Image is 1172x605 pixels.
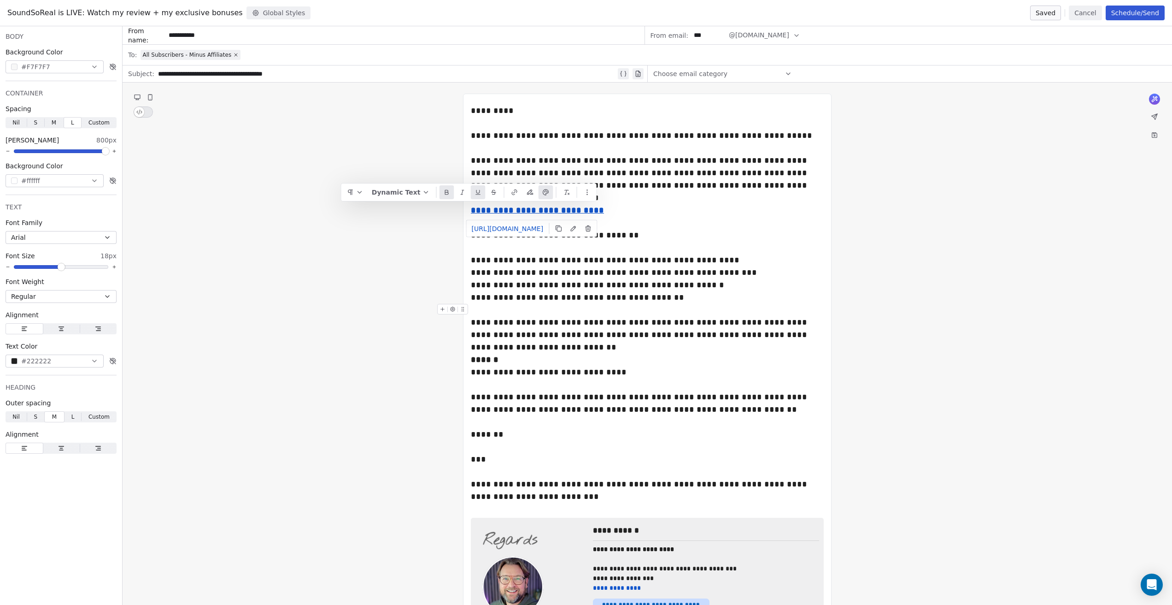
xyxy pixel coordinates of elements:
[653,69,727,78] span: Choose email category
[128,50,137,59] span: To:
[100,251,117,261] span: 18px
[468,222,547,235] a: [URL][DOMAIN_NAME]
[6,430,39,439] span: Alignment
[88,119,110,127] span: Custom
[128,26,165,45] span: From name:
[6,136,59,145] span: [PERSON_NAME]
[11,292,36,302] span: Regular
[6,383,117,392] div: HEADING
[1069,6,1102,20] button: Cancel
[6,398,51,408] span: Outer spacing
[34,119,37,127] span: S
[1030,6,1061,20] button: Saved
[1141,574,1163,596] div: Open Intercom Messenger
[142,51,231,59] span: All Subscribers - Minus Affiliates
[6,161,63,171] span: Background Color
[368,185,434,199] button: Dynamic Text
[6,47,63,57] span: Background Color
[11,233,26,242] span: Arial
[7,7,243,18] span: SoundSoReal is LIVE: Watch my review + my exclusive bonuses
[6,202,117,212] div: TEXT
[6,60,104,73] button: #F7F7F7
[12,119,20,127] span: Nil
[650,31,688,40] span: From email:
[88,413,110,421] span: Custom
[52,119,56,127] span: M
[21,176,40,186] span: #ffffff
[6,342,37,351] span: Text Color
[12,413,20,421] span: Nil
[128,69,154,81] span: Subject:
[729,30,789,40] span: @[DOMAIN_NAME]
[6,251,35,261] span: Font Size
[71,413,75,421] span: L
[96,136,117,145] span: 800px
[6,89,117,98] div: CONTAINER
[6,355,104,368] button: #222222
[1106,6,1165,20] button: Schedule/Send
[21,356,51,366] span: #222222
[246,6,311,19] button: Global Styles
[6,310,39,320] span: Alignment
[6,104,31,113] span: Spacing
[6,277,44,286] span: Font Weight
[34,413,37,421] span: S
[6,218,42,227] span: Font Family
[6,32,117,41] div: BODY
[6,174,104,187] button: #ffffff
[21,62,50,72] span: #F7F7F7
